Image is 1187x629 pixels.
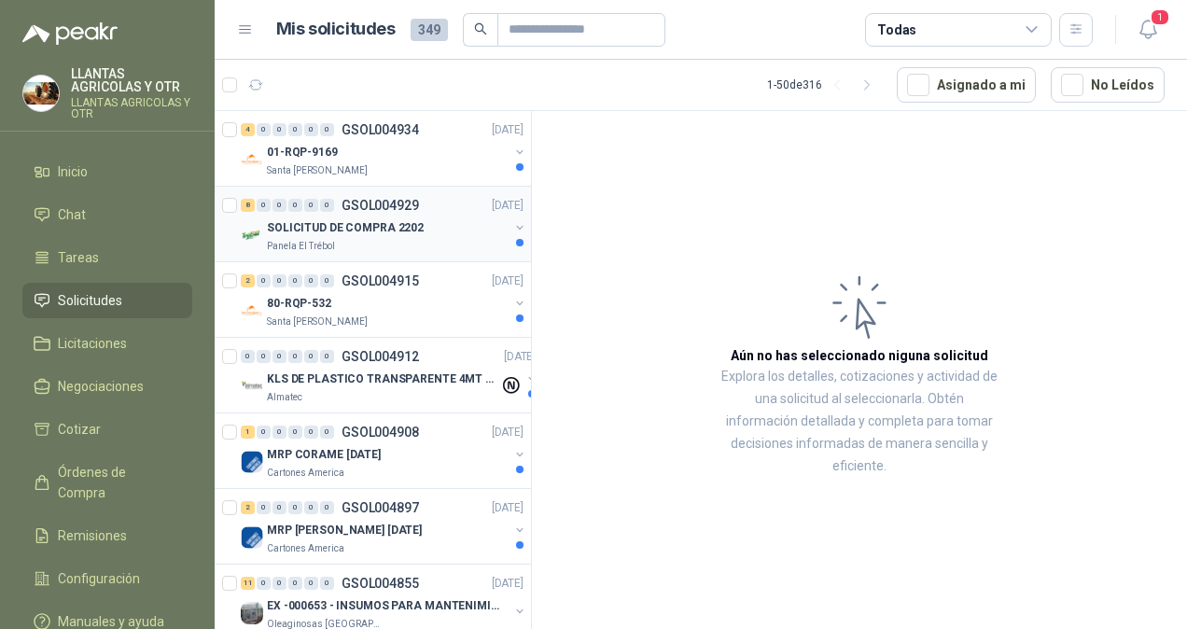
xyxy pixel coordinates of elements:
div: 2 [241,501,255,514]
p: SOLICITUD DE COMPRA 2202 [267,219,424,237]
div: 0 [304,350,318,363]
div: 0 [320,199,334,212]
div: 0 [288,274,302,287]
div: Todas [877,20,916,40]
span: Negociaciones [58,376,144,397]
img: Company Logo [241,300,263,322]
a: 2 0 0 0 0 0 GSOL004897[DATE] Company LogoMRP [PERSON_NAME] [DATE]Cartones America [241,496,527,556]
a: Inicio [22,154,192,189]
img: Company Logo [241,224,263,246]
div: 0 [288,350,302,363]
span: Inicio [58,161,88,182]
p: GSOL004897 [342,501,419,514]
div: 0 [320,501,334,514]
a: Cotizar [22,412,192,447]
div: 0 [272,350,286,363]
span: Licitaciones [58,333,127,354]
div: 0 [288,577,302,590]
p: LLANTAS AGRICOLAS Y OTR [71,97,192,119]
div: 0 [320,123,334,136]
img: Logo peakr [22,22,118,45]
span: 1 [1150,8,1170,26]
div: 0 [241,350,255,363]
p: [DATE] [492,273,524,290]
div: 0 [288,123,302,136]
a: 8 0 0 0 0 0 GSOL004929[DATE] Company LogoSOLICITUD DE COMPRA 2202Panela El Trébol [241,194,527,254]
div: 0 [304,199,318,212]
div: 0 [320,426,334,439]
p: [DATE] [492,575,524,593]
p: GSOL004915 [342,274,419,287]
button: 1 [1131,13,1165,47]
div: 4 [241,123,255,136]
p: 80-RQP-532 [267,295,331,313]
div: 0 [272,426,286,439]
a: Configuración [22,561,192,596]
div: 0 [272,501,286,514]
p: GSOL004929 [342,199,419,212]
h3: Aún no has seleccionado niguna solicitud [731,345,988,366]
div: 0 [304,123,318,136]
div: 2 [241,274,255,287]
img: Company Logo [241,451,263,473]
p: GSOL004912 [342,350,419,363]
div: 0 [272,199,286,212]
p: LLANTAS AGRICOLAS Y OTR [71,67,192,93]
span: Órdenes de Compra [58,462,175,503]
p: [DATE] [504,348,536,366]
p: Santa [PERSON_NAME] [267,314,368,329]
div: 0 [272,577,286,590]
img: Company Logo [241,526,263,549]
div: 0 [257,199,271,212]
button: No Leídos [1051,67,1165,103]
div: 0 [320,350,334,363]
div: 0 [288,199,302,212]
div: 1 - 50 de 316 [767,70,882,100]
div: 0 [320,577,334,590]
div: 0 [320,274,334,287]
span: Solicitudes [58,290,122,311]
h1: Mis solicitudes [276,16,396,43]
a: Remisiones [22,518,192,553]
p: Explora los detalles, cotizaciones y actividad de una solicitud al seleccionarla. Obtén informaci... [719,366,1000,478]
span: search [474,22,487,35]
div: 0 [257,426,271,439]
div: 0 [257,577,271,590]
div: 0 [257,501,271,514]
div: 0 [288,426,302,439]
img: Company Logo [241,148,263,171]
a: Órdenes de Compra [22,454,192,510]
p: [DATE] [492,197,524,215]
p: Panela El Trébol [267,239,335,254]
div: 11 [241,577,255,590]
button: Asignado a mi [897,67,1036,103]
p: MRP [PERSON_NAME] [DATE] [267,522,422,539]
div: 0 [257,123,271,136]
div: 0 [304,426,318,439]
p: Cartones America [267,466,344,481]
p: GSOL004855 [342,577,419,590]
div: 1 [241,426,255,439]
p: 01-RQP-9169 [267,144,338,161]
p: Cartones America [267,541,344,556]
p: [DATE] [492,424,524,441]
a: 2 0 0 0 0 0 GSOL004915[DATE] Company Logo80-RQP-532Santa [PERSON_NAME] [241,270,527,329]
span: Chat [58,204,86,225]
p: Santa [PERSON_NAME] [267,163,368,178]
p: [DATE] [492,499,524,517]
img: Company Logo [23,76,59,111]
p: GSOL004908 [342,426,419,439]
span: Configuración [58,568,140,589]
a: 4 0 0 0 0 0 GSOL004934[DATE] Company Logo01-RQP-9169Santa [PERSON_NAME] [241,119,527,178]
div: 8 [241,199,255,212]
span: Cotizar [58,419,101,440]
div: 0 [288,501,302,514]
div: 0 [304,274,318,287]
div: 0 [257,350,271,363]
span: 349 [411,19,448,41]
a: Chat [22,197,192,232]
p: MRP CORAME [DATE] [267,446,381,464]
p: GSOL004934 [342,123,419,136]
span: Remisiones [58,525,127,546]
a: Licitaciones [22,326,192,361]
